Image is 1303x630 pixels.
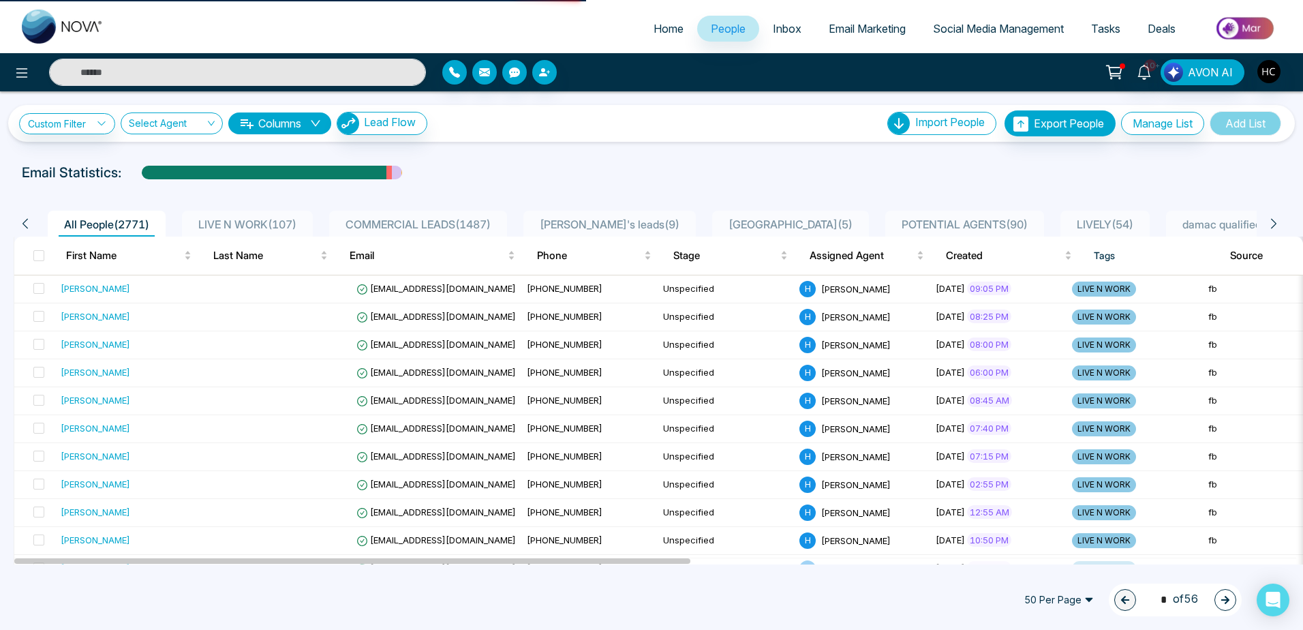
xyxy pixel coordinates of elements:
[213,247,318,264] span: Last Name
[527,367,602,378] span: [PHONE_NUMBER]
[1072,282,1136,297] span: LIVE N WORK
[896,217,1033,231] span: POTENTIAL AGENTS ( 90 )
[1005,110,1116,136] button: Export People
[967,393,1012,407] span: 08:45 AM
[1072,449,1136,464] span: LIVE N WORK
[1072,505,1136,520] span: LIVE N WORK
[933,22,1064,35] span: Social Media Management
[526,237,662,275] th: Phone
[193,217,302,231] span: LIVE N WORK ( 107 )
[337,112,359,134] img: Lead Flow
[61,337,130,351] div: [PERSON_NAME]
[527,423,602,434] span: [PHONE_NUMBER]
[915,115,985,129] span: Import People
[61,505,130,519] div: [PERSON_NAME]
[61,533,130,547] div: [PERSON_NAME]
[350,247,505,264] span: Email
[640,16,697,42] a: Home
[537,247,641,264] span: Phone
[1196,13,1295,44] img: Market-place.gif
[339,237,526,275] th: Email
[711,22,746,35] span: People
[799,281,816,297] span: H
[821,479,891,490] span: [PERSON_NAME]
[658,499,794,527] td: Unspecified
[534,217,685,231] span: [PERSON_NAME]'s leads ( 9 )
[1164,63,1183,82] img: Lead Flow
[967,337,1011,351] span: 08:00 PM
[673,247,778,264] span: Stage
[799,449,816,465] span: H
[662,237,799,275] th: Stage
[821,367,891,378] span: [PERSON_NAME]
[356,339,516,350] span: [EMAIL_ADDRESS][DOMAIN_NAME]
[66,247,181,264] span: First Name
[810,247,914,264] span: Assigned Agent
[527,451,602,462] span: [PHONE_NUMBER]
[773,22,801,35] span: Inbox
[1152,590,1198,609] span: of 56
[967,310,1011,323] span: 08:25 PM
[658,359,794,387] td: Unspecified
[1257,60,1281,83] img: User Avatar
[22,162,121,183] p: Email Statistics:
[936,367,965,378] span: [DATE]
[658,443,794,471] td: Unspecified
[658,303,794,331] td: Unspecified
[19,113,115,134] a: Custom Filter
[1072,477,1136,492] span: LIVE N WORK
[228,112,331,134] button: Columnsdown
[723,217,858,231] span: [GEOGRAPHIC_DATA] ( 5 )
[1034,117,1104,130] span: Export People
[1188,64,1233,80] span: AVON AI
[829,22,906,35] span: Email Marketing
[936,507,965,517] span: [DATE]
[936,395,965,406] span: [DATE]
[1015,589,1103,611] span: 50 Per Page
[527,395,602,406] span: [PHONE_NUMBER]
[1071,217,1139,231] span: LIVELY ( 54 )
[967,477,1011,491] span: 02:55 PM
[340,217,496,231] span: COMMERCIAL LEADS ( 1487 )
[364,115,416,129] span: Lead Flow
[310,118,321,129] span: down
[936,451,965,462] span: [DATE]
[936,479,965,490] span: [DATE]
[337,112,427,135] button: Lead Flow
[1091,22,1120,35] span: Tasks
[821,535,891,545] span: [PERSON_NAME]
[658,555,794,583] td: Unspecified
[527,283,602,294] span: [PHONE_NUMBER]
[821,423,891,434] span: [PERSON_NAME]
[799,532,816,549] span: H
[821,395,891,406] span: [PERSON_NAME]
[1134,16,1189,42] a: Deals
[356,507,516,517] span: [EMAIL_ADDRESS][DOMAIN_NAME]
[1072,337,1136,352] span: LIVE N WORK
[61,282,130,295] div: [PERSON_NAME]
[527,535,602,545] span: [PHONE_NUMBER]
[658,387,794,415] td: Unspecified
[799,309,816,325] span: H
[1072,533,1136,548] span: LIVE N WORK
[799,365,816,381] span: H
[658,471,794,499] td: Unspecified
[799,237,935,275] th: Assigned Agent
[967,505,1012,519] span: 12:55 AM
[967,421,1011,435] span: 07:40 PM
[799,337,816,353] span: H
[356,395,516,406] span: [EMAIL_ADDRESS][DOMAIN_NAME]
[1072,365,1136,380] span: LIVE N WORK
[936,535,965,545] span: [DATE]
[697,16,759,42] a: People
[799,421,816,437] span: H
[967,533,1011,547] span: 10:50 PM
[61,310,130,323] div: [PERSON_NAME]
[1083,237,1219,275] th: Tags
[799,393,816,409] span: H
[658,527,794,555] td: Unspecified
[356,311,516,322] span: [EMAIL_ADDRESS][DOMAIN_NAME]
[815,16,919,42] a: Email Marketing
[527,479,602,490] span: [PHONE_NUMBER]
[356,479,516,490] span: [EMAIL_ADDRESS][DOMAIN_NAME]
